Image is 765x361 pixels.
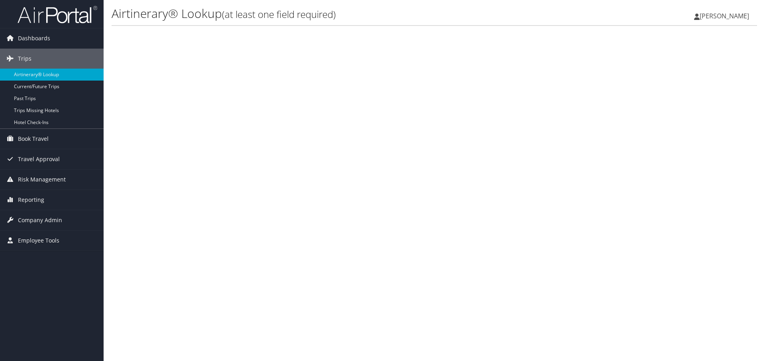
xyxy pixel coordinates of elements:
[694,4,757,28] a: [PERSON_NAME]
[18,190,44,210] span: Reporting
[18,210,62,230] span: Company Admin
[700,12,749,20] span: [PERSON_NAME]
[18,170,66,189] span: Risk Management
[18,28,50,48] span: Dashboards
[18,149,60,169] span: Travel Approval
[112,5,542,22] h1: Airtinerary® Lookup
[222,8,336,21] small: (at least one field required)
[18,49,31,69] span: Trips
[18,129,49,149] span: Book Travel
[18,5,97,24] img: airportal-logo.png
[18,231,59,251] span: Employee Tools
